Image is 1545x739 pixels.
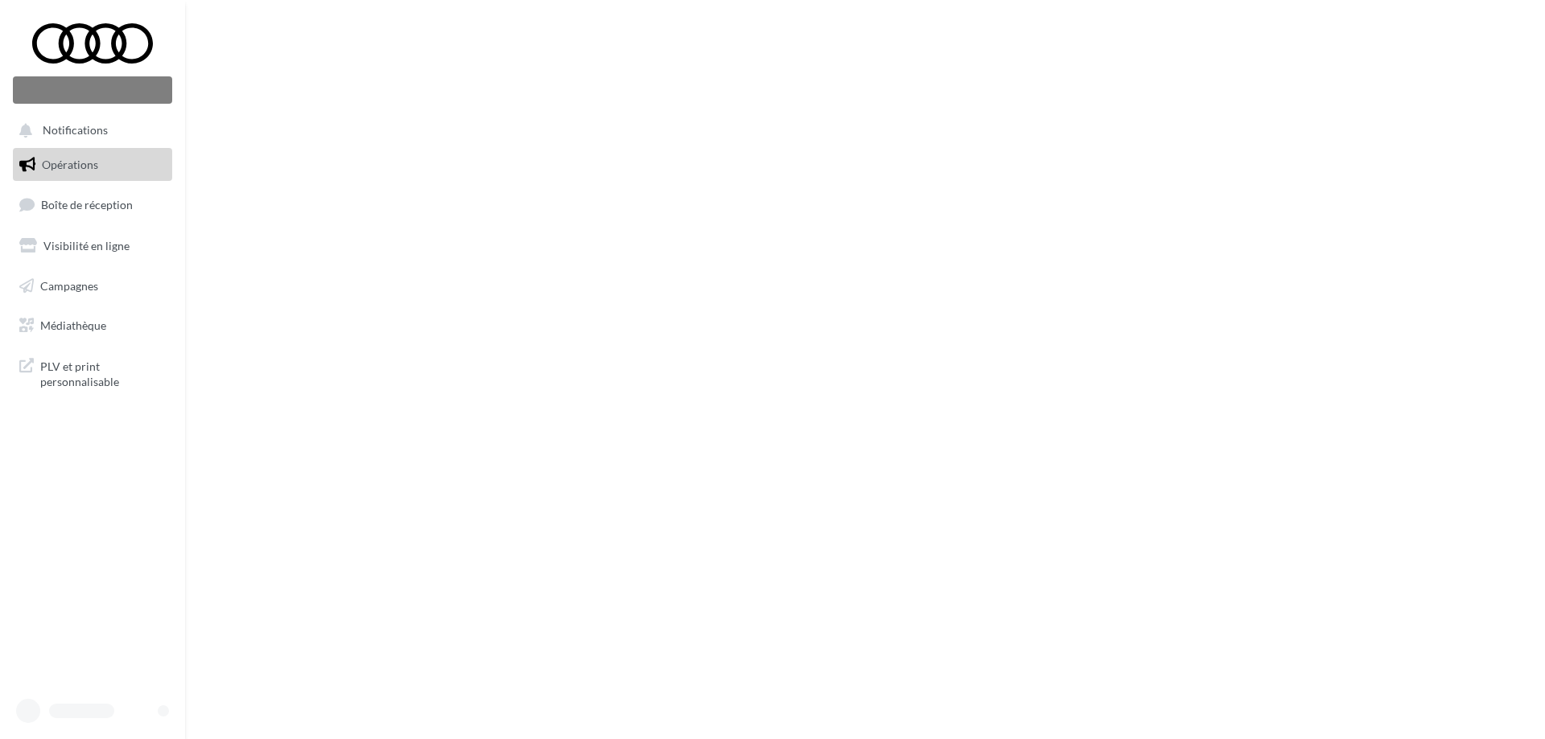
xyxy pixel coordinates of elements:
a: Campagnes [10,269,175,303]
span: Visibilité en ligne [43,239,130,252]
span: Boîte de réception [41,198,133,211]
span: Campagnes [40,278,98,292]
span: Notifications [43,124,108,138]
a: Boîte de réception [10,187,175,222]
a: Visibilité en ligne [10,229,175,263]
a: Opérations [10,148,175,182]
span: Opérations [42,158,98,171]
span: PLV et print personnalisable [40,355,166,390]
a: PLV et print personnalisable [10,349,175,396]
div: Nouvelle campagne [13,76,172,104]
span: Médiathèque [40,318,106,332]
a: Médiathèque [10,309,175,343]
